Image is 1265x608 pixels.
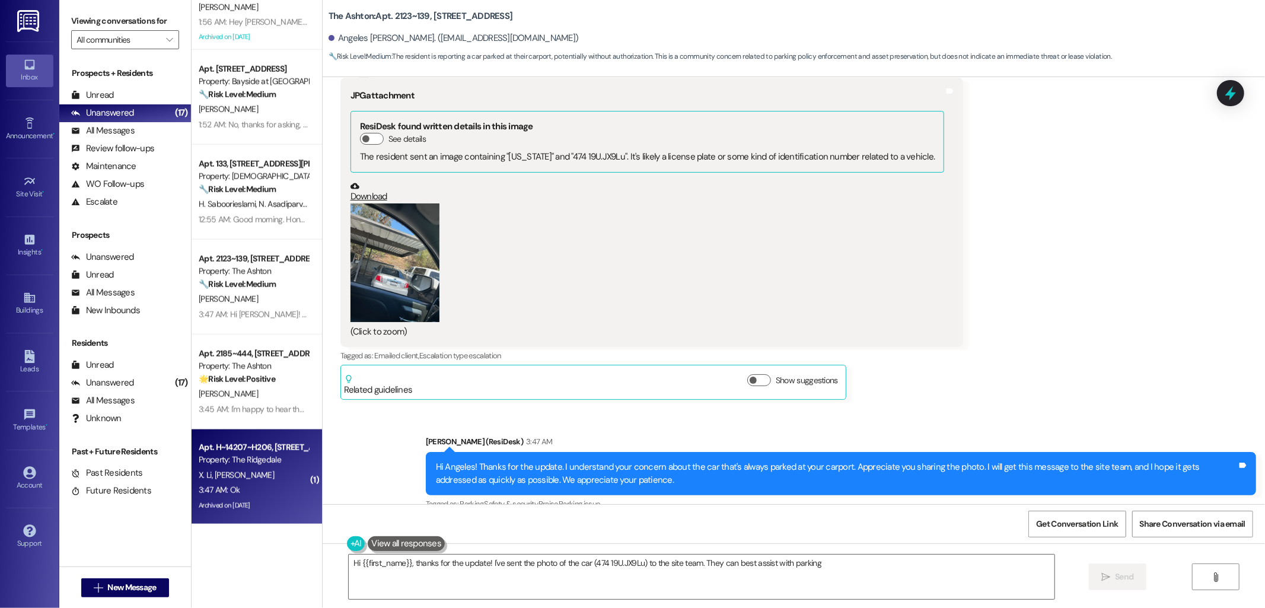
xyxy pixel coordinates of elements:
[199,89,276,100] strong: 🔧 Risk Level: Medium
[199,75,308,88] div: Property: Bayside at [GEOGRAPHIC_DATA]
[6,405,53,437] a: Templates •
[329,10,513,23] b: The Ashton: Apt. 2123~139, [STREET_ADDRESS]
[166,35,173,44] i: 
[59,229,191,241] div: Prospects
[71,196,117,208] div: Escalate
[199,253,308,265] div: Apt. 2123~139, [STREET_ADDRESS]
[71,89,114,101] div: Unread
[426,495,1256,512] div: Tagged as:
[388,133,426,145] label: See details
[1115,571,1133,583] span: Send
[6,346,53,378] a: Leads
[71,12,179,30] label: Viewing conversations for
[71,178,144,190] div: WO Follow-ups
[81,578,169,597] button: New Message
[484,499,538,509] span: Safety & security ,
[199,184,276,195] strong: 🔧 Risk Level: Medium
[71,142,154,155] div: Review follow-ups
[1132,511,1253,537] button: Share Conversation via email
[71,287,135,299] div: All Messages
[199,441,308,454] div: Apt. H~14207~H206, [STREET_ADDRESS]
[199,309,1185,320] div: 3:47 AM: Hi [PERSON_NAME]! Thanks for the update. I understand your concern about the car that's ...
[71,485,151,497] div: Future Residents
[436,461,1237,486] div: Hi Angeles! Thanks for the update. I understand your concern about the car that's always parked a...
[1101,572,1110,582] i: 
[71,359,114,371] div: Unread
[6,288,53,320] a: Buildings
[419,351,501,361] span: Escalation type escalation
[349,555,1054,599] textarea: Hi {{first_name}}, thanks for the update! I've sent the photo of the car (474 19U.JX9Lu) to the s...
[199,119,896,130] div: 1:52 AM: No, thanks for asking, the blinds were the wrong size again, this was the second time, b...
[776,374,838,387] label: Show suggestions
[199,470,215,480] span: X. Li
[199,360,308,373] div: Property: The Ashton
[329,32,579,44] div: Angeles [PERSON_NAME]. ([EMAIL_ADDRESS][DOMAIN_NAME])
[71,377,134,389] div: Unanswered
[199,17,992,27] div: 1:56 AM: Hey [PERSON_NAME], I wanted to reach out, last week I had the Cockroach treatment and he...
[1036,518,1118,530] span: Get Conversation Link
[71,269,114,281] div: Unread
[71,467,143,479] div: Past Residents
[172,374,191,392] div: (17)
[6,55,53,87] a: Inbox
[172,104,191,122] div: (17)
[344,374,413,396] div: Related guidelines
[107,581,156,594] span: New Message
[71,412,122,425] div: Unknown
[59,67,191,79] div: Prospects + Residents
[199,404,671,415] div: 3:45 AM: I'm happy to hear that the issues have been resolved! If I may ask, has The [PERSON_NAME...
[77,30,160,49] input: All communities
[350,203,439,322] button: Zoom image
[17,10,42,32] img: ResiDesk Logo
[329,50,1112,63] span: : The resident is reporting a car parked at their carport, potentially without authorization. Thi...
[199,279,276,289] strong: 🔧 Risk Level: Medium
[350,90,415,101] b: JPG attachment
[350,182,945,202] a: Download
[71,394,135,407] div: All Messages
[71,160,136,173] div: Maintenance
[41,246,43,254] span: •
[199,104,258,114] span: [PERSON_NAME]
[199,374,275,384] strong: 🌟 Risk Level: Positive
[199,454,308,466] div: Property: The Ridgedale
[559,499,600,509] span: Parking issue
[350,326,945,338] div: (Click to zoom)
[199,170,308,183] div: Property: [DEMOGRAPHIC_DATA]
[71,251,134,263] div: Unanswered
[199,158,308,170] div: Apt. 133, [STREET_ADDRESS][PERSON_NAME]
[46,421,47,429] span: •
[197,30,310,44] div: Archived on [DATE]
[426,435,1256,452] div: [PERSON_NAME] (ResiDesk)
[6,171,53,203] a: Site Visit •
[199,294,258,304] span: [PERSON_NAME]
[199,199,259,209] span: H. Saboorieslami
[59,445,191,458] div: Past + Future Residents
[1140,518,1245,530] span: Share Conversation via email
[375,351,419,361] span: Emailed client ,
[215,470,274,480] span: [PERSON_NAME]
[460,499,485,509] span: Parking ,
[197,498,310,513] div: Archived on [DATE]
[199,265,308,278] div: Property: The Ashton
[538,499,559,509] span: Praise ,
[1211,572,1220,582] i: 
[199,389,258,399] span: [PERSON_NAME]
[71,125,135,137] div: All Messages
[199,2,258,12] span: [PERSON_NAME]
[71,304,140,317] div: New Inbounds
[360,151,935,163] div: The resident sent an image containing "[US_STATE]" and "474 19U.JX9Lu". It's likely a license pla...
[71,107,134,119] div: Unanswered
[360,120,533,132] b: ResiDesk found written details in this image
[199,348,308,360] div: Apt. 2185~444, [STREET_ADDRESS]
[59,337,191,349] div: Residents
[199,485,240,495] div: 3:47 AM: Ok
[199,63,308,75] div: Apt. [STREET_ADDRESS]
[94,583,103,593] i: 
[6,463,53,495] a: Account
[340,347,964,364] div: Tagged as:
[53,130,55,138] span: •
[329,52,391,61] strong: 🔧 Risk Level: Medium
[523,435,552,448] div: 3:47 AM
[6,230,53,262] a: Insights •
[1089,564,1146,590] button: Send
